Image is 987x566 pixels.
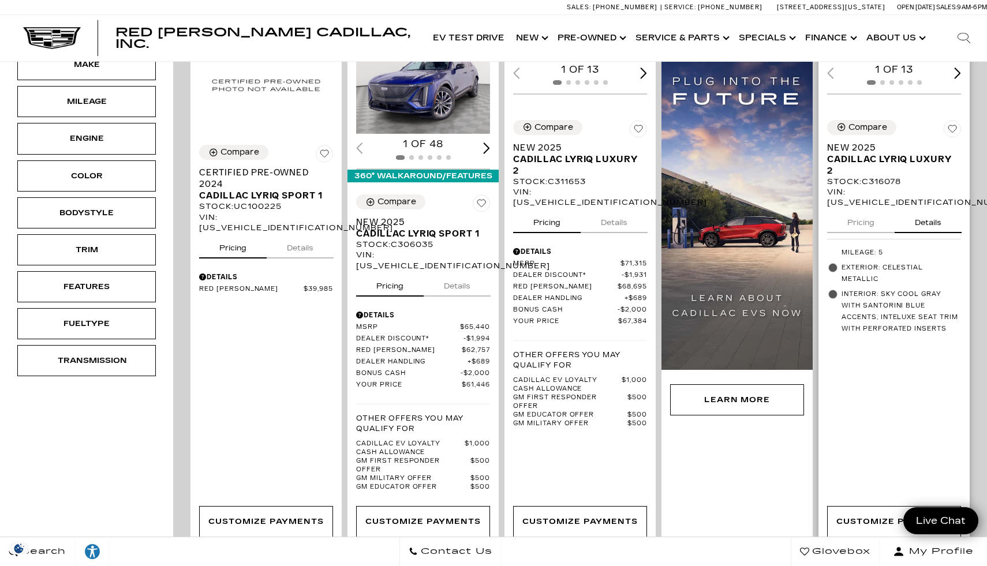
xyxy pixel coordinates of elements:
a: Customize Payments [356,506,490,537]
span: $500 [470,474,490,483]
span: Your Price [513,317,618,326]
a: Dealer Discount* $1,994 [356,335,490,343]
div: 360° WalkAround/Features [347,170,499,182]
a: Customize Payments [513,506,647,537]
a: Sales: [PHONE_NUMBER] [567,4,660,10]
div: EngineEngine [17,123,156,154]
div: Explore your accessibility options [75,543,110,560]
span: $71,315 [620,260,647,268]
a: Bonus Cash $2,000 [356,369,490,378]
a: GM Military Offer $500 [513,419,647,428]
div: Stock : C306035 [356,239,490,250]
div: Mileage [58,95,115,108]
a: Glovebox [791,537,880,566]
a: Contact Us [399,537,502,566]
div: VIN: [US_VEHICLE_IDENTIFICATION_NUMBER] [827,187,961,208]
div: undefined - New 2025 Cadillac LYRIQ Sport 1 [356,506,490,537]
span: Red [PERSON_NAME] [199,285,304,294]
span: $2,000 [461,369,490,378]
span: Dealer Discount* [356,335,463,343]
span: Exterior: Celestial Metallic [842,262,961,285]
button: Save Vehicle [316,145,333,167]
span: Interior: Sky Cool Gray with Santorini Blue accents, Inteluxe seat trim with Perforated inserts [842,288,961,335]
span: $61,446 [462,381,490,389]
div: Compare [848,122,887,133]
a: GM Educator Offer $500 [513,411,647,419]
span: $67,384 [618,317,647,326]
a: GM First Responder Offer $500 [356,457,490,474]
span: Search [18,543,66,560]
button: pricing tab [827,208,895,233]
a: New 2025Cadillac LYRIQ Luxury 2 [513,142,647,177]
span: $689 [468,358,490,366]
div: Compare [534,122,573,133]
span: Red [PERSON_NAME] Cadillac, Inc. [115,25,410,51]
span: $500 [627,393,647,411]
div: BodystyleBodystyle [17,197,156,228]
div: undefined - New 2025 Cadillac LYRIQ Luxury 2 [827,506,961,537]
a: [STREET_ADDRESS][US_STATE] [777,3,885,11]
img: Cadillac Dark Logo with Cadillac White Text [23,27,81,49]
button: Compare Vehicle [513,120,582,135]
a: About Us [861,15,929,61]
span: $1,994 [463,335,490,343]
span: Bonus Cash [513,306,618,314]
a: Customize Payments [827,506,961,537]
a: Dealer Handling $689 [513,294,647,303]
span: Red [PERSON_NAME] [356,346,462,355]
div: Compare [220,147,259,158]
span: New 2025 [513,142,638,153]
span: Cadillac LYRIQ Sport 1 [356,228,481,239]
div: Stock : C311653 [513,177,647,187]
span: Service: [664,3,696,11]
span: Contact Us [418,543,492,560]
div: VIN: [US_VEHICLE_IDENTIFICATION_NUMBER] [513,187,647,208]
span: $65,440 [460,323,490,332]
span: $500 [627,419,647,428]
button: pricing tab [356,271,424,297]
a: EV Test Drive [427,15,510,61]
a: Dealer Handling $689 [356,358,490,366]
a: GM Educator Offer $500 [356,483,490,492]
span: Dealer Discount* [513,271,622,280]
div: Make [58,58,115,71]
span: Cadillac LYRIQ Luxury 2 [513,153,638,177]
a: New 2025Cadillac LYRIQ Sport 1 [356,216,490,239]
span: New 2025 [827,142,952,153]
span: Live Chat [910,514,971,527]
button: pricing tab [513,208,581,233]
a: Customize Payments [199,506,333,537]
button: pricing tab [199,233,267,258]
button: Open user profile menu [880,537,987,566]
div: Learn More [704,393,771,406]
span: $39,985 [304,285,333,294]
a: MSRP $71,315 [513,260,647,268]
span: MSRP [513,260,620,268]
a: Red [PERSON_NAME] $62,757 [356,346,490,355]
span: My Profile [904,543,974,560]
button: Compare Vehicle [356,194,425,209]
a: Bonus Cash $2,000 [513,306,647,314]
span: $2,000 [618,306,647,314]
a: Cadillac EV Loyalty Cash Allowance $1,000 [513,376,647,393]
span: $68,695 [618,283,647,291]
span: GM First Responder Offer [356,457,470,474]
button: details tab [895,208,962,233]
button: Save Vehicle [630,120,647,142]
div: 1 of 13 [513,63,647,76]
span: $500 [627,411,647,419]
span: Dealer Handling [356,358,468,366]
button: Save Vehicle [944,120,961,142]
a: Specials [733,15,799,61]
button: Compare Vehicle [199,145,268,160]
span: Certified Pre-Owned 2024 [199,167,324,190]
div: MileageMileage [17,86,156,117]
div: Next slide [640,68,647,78]
span: GM Educator Offer [513,411,627,419]
a: Service & Parts [630,15,733,61]
a: GM Military Offer $500 [356,474,490,483]
p: Other Offers You May Qualify For [356,413,490,434]
a: Dealer Discount* $1,931 [513,271,647,280]
a: GM First Responder Offer $500 [513,393,647,411]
